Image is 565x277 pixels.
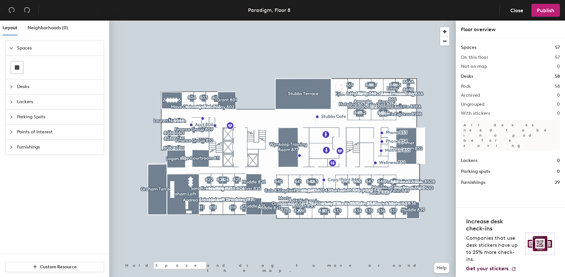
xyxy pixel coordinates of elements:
[461,168,490,175] h1: Parking spots
[9,85,13,89] span: collapsed
[3,25,17,31] span: Layout
[531,4,560,17] button: Publish
[466,265,508,272] span: Get your stickers
[466,265,516,272] a: Get your stickers
[21,4,33,17] button: Redo (⌘ + ⇧ + Z)
[461,84,471,89] h2: Pods
[461,55,488,60] h2: On this floor
[557,102,560,107] h2: 0
[461,73,473,80] h1: Desks
[557,111,560,116] h2: 0
[5,262,104,272] button: Custom Resource
[537,7,554,13] span: Publish
[555,179,560,186] h1: 29
[557,157,560,164] h1: 0
[555,55,560,60] h2: 57
[9,145,13,149] span: collapsed
[461,64,487,69] h2: Not on map
[248,6,290,14] div: Paradigm, Floor 8
[461,120,560,151] p: All desks need to be in a pod before saving
[554,84,560,89] h2: 58
[555,44,560,51] h1: 57
[466,218,521,232] h4: Increase desk check-ins
[461,102,485,107] h2: Ungrouped
[461,157,477,164] h1: Lockers
[9,130,13,134] span: collapsed
[525,233,555,255] img: Sticker logo
[510,7,523,13] span: Close
[40,264,77,270] span: Custom Resource
[17,79,100,94] span: Desks
[17,110,100,124] span: Parking Spots
[505,4,529,17] button: Close
[17,125,100,139] span: Points of Interest
[555,73,560,80] h1: 58
[461,26,560,33] div: Floor overview
[557,64,560,69] h2: 0
[17,140,100,155] span: Furnishings
[461,179,485,186] h1: Furnishings
[434,263,449,273] button: Help
[17,41,100,56] span: Spaces
[5,4,18,17] button: Undo (⌘ + Z)
[9,46,13,50] span: expanded
[461,111,490,116] h2: With stickers
[17,94,100,109] span: Lockers
[461,93,480,98] h2: Archived
[9,100,13,104] span: collapsed
[461,44,476,51] h1: Spaces
[9,115,13,119] span: collapsed
[466,235,521,263] p: Companies that use desk stickers have up to 25% more check-ins.
[557,168,560,175] h1: 0
[28,25,68,31] span: Neighborhoods (0)
[557,93,560,98] h2: 0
